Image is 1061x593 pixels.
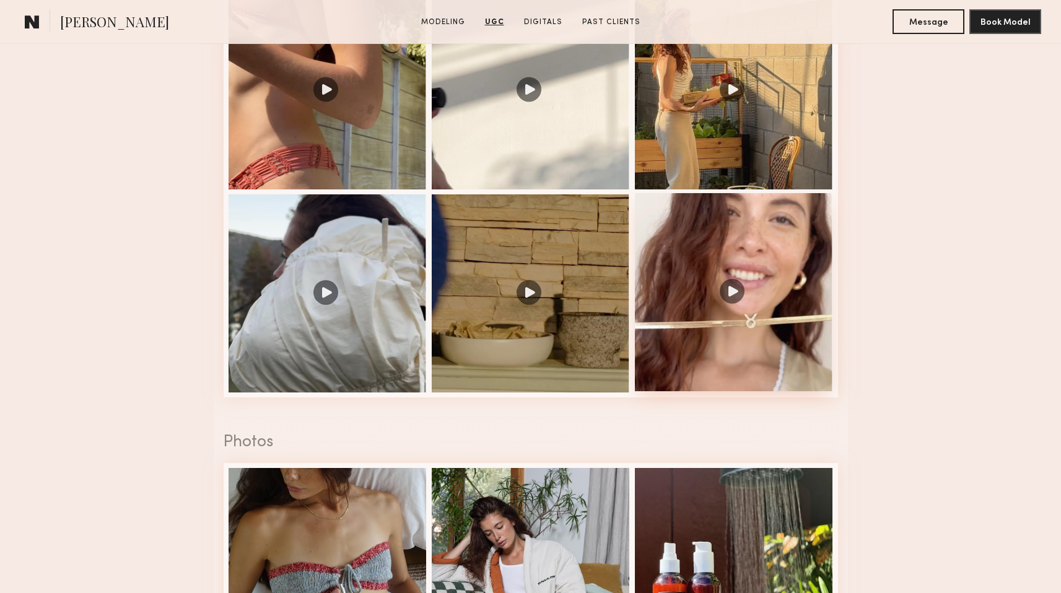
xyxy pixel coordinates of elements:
[519,17,567,28] a: Digitals
[893,9,964,34] button: Message
[480,17,509,28] a: UGC
[577,17,645,28] a: Past Clients
[416,17,470,28] a: Modeling
[60,12,169,34] span: [PERSON_NAME]
[224,435,838,451] div: Photos
[969,16,1041,27] a: Book Model
[969,9,1041,34] button: Book Model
